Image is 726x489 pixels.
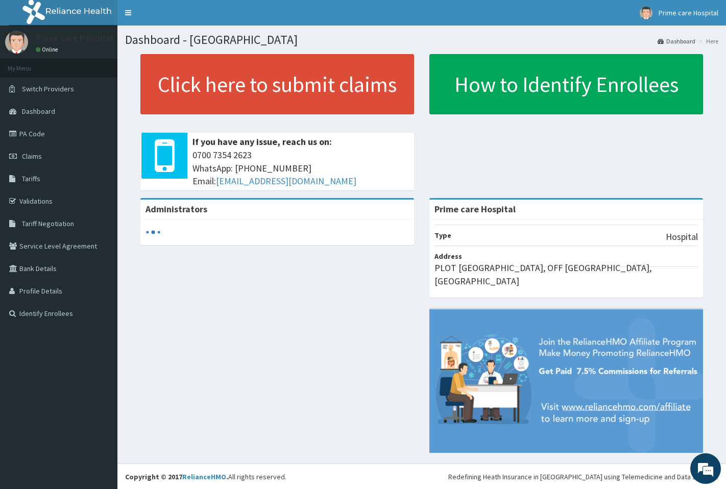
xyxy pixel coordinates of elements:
[659,8,718,17] span: Prime care Hospital
[696,37,718,45] li: Here
[36,46,60,53] a: Online
[434,252,462,261] b: Address
[429,54,703,114] a: How to Identify Enrollees
[5,31,28,54] img: User Image
[192,136,332,148] b: If you have any issue, reach us on:
[140,54,414,114] a: Click here to submit claims
[640,7,652,19] img: User Image
[125,33,718,46] h1: Dashboard - [GEOGRAPHIC_DATA]
[36,33,113,42] p: Prime care Hospital
[429,309,703,453] img: provider-team-banner.png
[666,230,698,243] p: Hospital
[22,219,74,228] span: Tariff Negotiation
[22,107,55,116] span: Dashboard
[146,203,207,215] b: Administrators
[182,472,226,481] a: RelianceHMO
[125,472,228,481] strong: Copyright © 2017 .
[192,149,409,188] span: 0700 7354 2623 WhatsApp: [PHONE_NUMBER] Email:
[434,231,451,240] b: Type
[22,84,74,93] span: Switch Providers
[216,175,356,187] a: [EMAIL_ADDRESS][DOMAIN_NAME]
[658,37,695,45] a: Dashboard
[22,152,42,161] span: Claims
[146,225,161,240] svg: audio-loading
[434,261,698,287] p: PLOT [GEOGRAPHIC_DATA], OFF [GEOGRAPHIC_DATA], [GEOGRAPHIC_DATA]
[448,472,718,482] div: Redefining Heath Insurance in [GEOGRAPHIC_DATA] using Telemedicine and Data Science!
[434,203,516,215] strong: Prime care Hospital
[22,174,40,183] span: Tariffs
